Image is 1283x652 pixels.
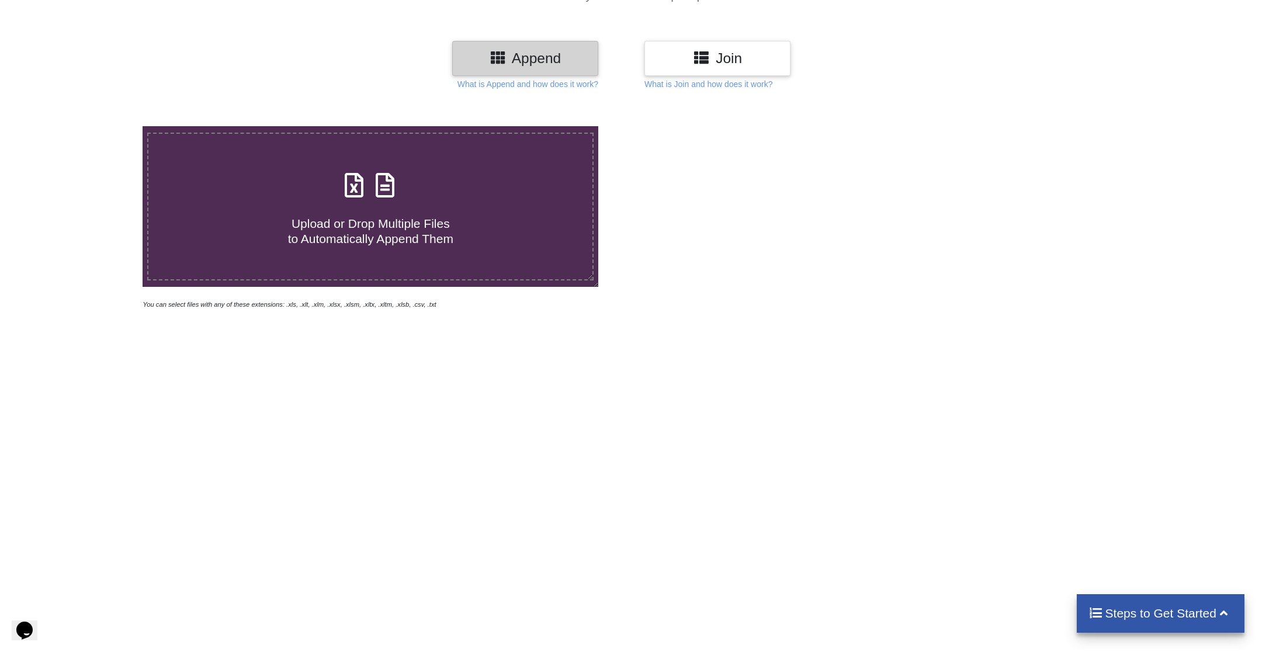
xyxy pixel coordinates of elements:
[1088,606,1233,620] h4: Steps to Get Started
[653,50,782,67] h3: Join
[288,217,453,245] span: Upload or Drop Multiple Files to Automatically Append Them
[461,50,590,67] h3: Append
[457,78,598,90] p: What is Append and how does it work?
[644,78,772,90] p: What is Join and how does it work?
[143,301,436,308] i: You can select files with any of these extensions: .xls, .xlt, .xlm, .xlsx, .xlsm, .xltx, .xltm, ...
[12,605,49,640] iframe: chat widget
